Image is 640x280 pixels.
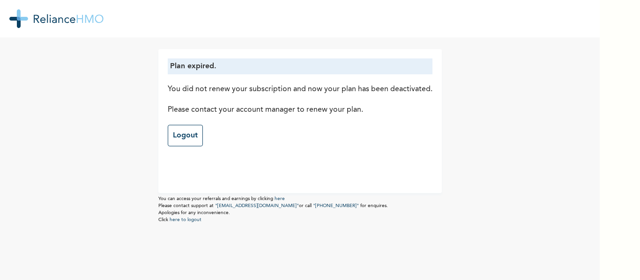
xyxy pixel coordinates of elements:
a: "[PHONE_NUMBER]" [313,203,359,208]
p: Plan expired. [170,61,430,72]
p: Please contact support at or call for enquires. Apologies for any inconvenience. [158,202,442,216]
p: You did not renew your subscription and now your plan has been deactivated. [168,84,432,95]
a: "[EMAIL_ADDRESS][DOMAIN_NAME]" [215,203,299,208]
a: here [275,196,285,201]
p: You can access your referrals and earnings by clicking [158,195,442,202]
a: Logout [168,125,203,146]
p: Please contact your account manager to renew your plan. [168,104,432,115]
img: RelianceHMO [9,9,104,28]
a: here to logout [170,217,201,222]
p: Click [158,216,442,223]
